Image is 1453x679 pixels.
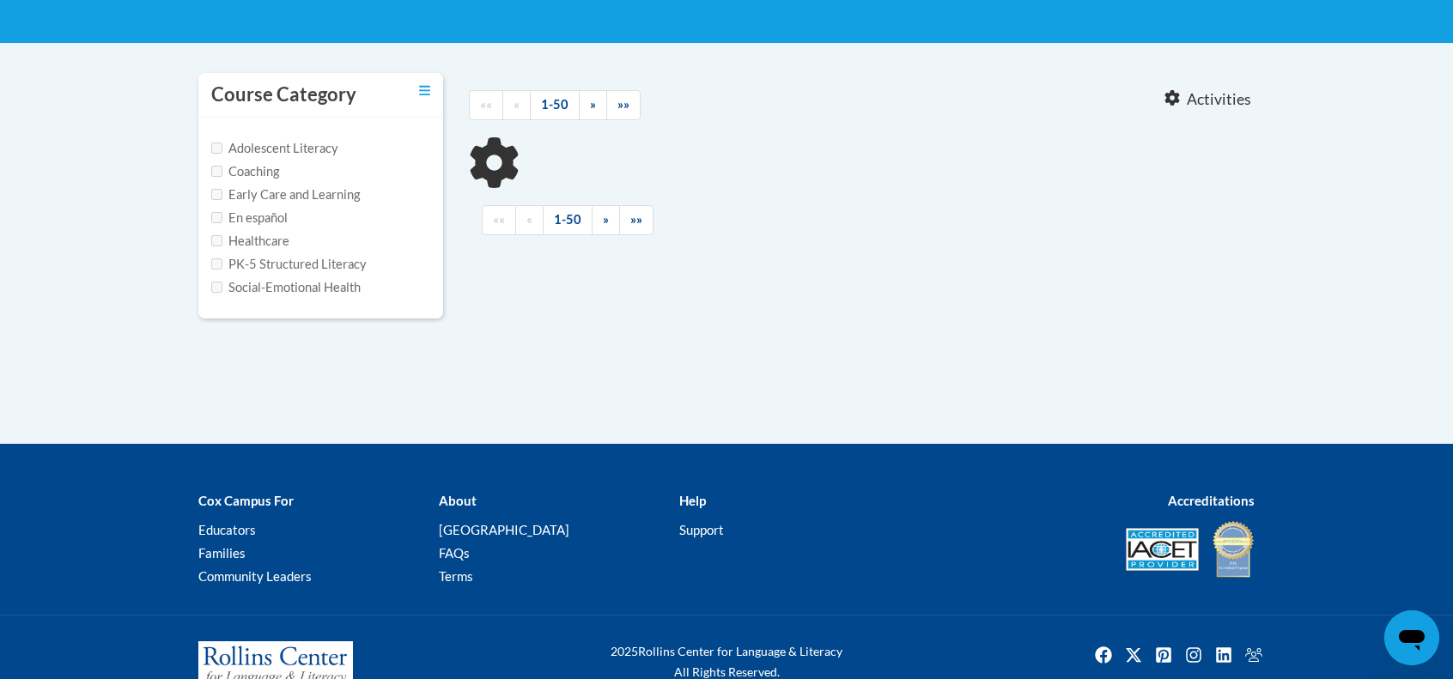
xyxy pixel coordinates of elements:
[617,97,629,112] span: »»
[211,255,367,274] label: PK-5 Structured Literacy
[198,522,256,537] a: Educators
[211,166,222,177] input: Checkbox for Options
[1210,641,1237,669] a: Linkedin
[1180,641,1207,669] img: Instagram icon
[590,97,596,112] span: »
[439,493,477,508] b: About
[1384,610,1439,665] iframe: Button to launch messaging window
[493,212,505,227] span: ««
[211,185,360,204] label: Early Care and Learning
[211,82,356,108] h3: Course Category
[419,82,430,100] a: Toggle collapse
[211,278,361,297] label: Social-Emotional Health
[469,90,503,120] a: Begining
[439,568,473,584] a: Terms
[630,212,642,227] span: »»
[482,205,516,235] a: Begining
[211,189,222,200] input: Checkbox for Options
[198,568,312,584] a: Community Leaders
[1240,641,1268,669] img: Facebook group icon
[211,232,289,251] label: Healthcare
[211,142,222,154] input: Checkbox for Options
[530,90,580,120] a: 1-50
[514,97,520,112] span: «
[211,212,222,223] input: Checkbox for Options
[211,139,338,158] label: Adolescent Literacy
[543,205,593,235] a: 1-50
[1210,641,1237,669] img: LinkedIn icon
[619,205,654,235] a: End
[211,258,222,270] input: Checkbox for Options
[1090,641,1117,669] a: Facebook
[679,522,724,537] a: Support
[1187,90,1251,109] span: Activities
[611,644,638,658] span: 2025
[1120,641,1147,669] a: Twitter
[606,90,641,120] a: End
[439,522,569,537] a: [GEOGRAPHIC_DATA]
[1090,641,1117,669] img: Facebook icon
[603,212,609,227] span: »
[198,493,294,508] b: Cox Campus For
[502,90,531,120] a: Previous
[579,90,607,120] a: Next
[1168,493,1255,508] b: Accreditations
[1212,519,1255,579] img: IDA® Accredited
[198,545,246,561] a: Families
[1126,528,1199,571] img: Accredited IACET® Provider
[1240,641,1268,669] a: Facebook Group
[1150,641,1177,669] img: Pinterest icon
[439,545,470,561] a: FAQs
[211,235,222,246] input: Checkbox for Options
[1150,641,1177,669] a: Pinterest
[480,97,492,112] span: ««
[515,205,544,235] a: Previous
[1180,641,1207,669] a: Instagram
[211,282,222,293] input: Checkbox for Options
[1120,641,1147,669] img: Twitter icon
[211,209,288,227] label: En español
[526,212,532,227] span: «
[211,162,279,181] label: Coaching
[592,205,620,235] a: Next
[679,493,706,508] b: Help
